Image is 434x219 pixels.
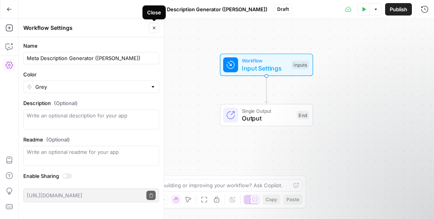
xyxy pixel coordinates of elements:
span: Workflow [242,57,288,64]
span: Meta Description Generator ([PERSON_NAME]) [153,5,267,13]
label: Enable Sharing [23,172,159,180]
div: Inputs [292,60,309,69]
button: Start recording [49,185,56,191]
input: Untitled [27,54,156,62]
div: You can always reach us by pressing in the bottom left of your screen. [12,44,121,67]
button: Paste [283,195,302,205]
button: Home [122,3,136,18]
span: Single Output [242,107,293,114]
div: Close [147,9,161,16]
span: Copy [266,196,277,203]
div: Close [136,3,150,17]
div: [PERSON_NAME] • [DATE] [12,153,73,158]
div: Happy building! [12,90,121,97]
div: End [297,111,309,119]
button: Gif picker [37,185,43,191]
span: Output [242,114,293,123]
button: Publish [385,3,412,16]
span: Paste [286,196,299,203]
img: Profile image for Steven [22,4,35,17]
div: Let's get you building with LLMs! [12,32,121,40]
div: Steven says… [6,28,149,169]
button: Upload attachment [12,185,18,191]
span: Draft [277,6,289,13]
button: Meta Description Generator ([PERSON_NAME]) [142,3,272,16]
div: WorkflowInput SettingsInputs [194,53,339,76]
label: Name [23,42,159,50]
g: Edge from start to end [265,76,268,103]
span: (Optional) [46,136,70,143]
label: Readme [23,136,159,143]
textarea: Message… [7,168,149,181]
button: go back [5,3,20,18]
b: Chat and Support [35,52,89,58]
label: Color [23,71,159,78]
p: Active [DATE] [38,10,72,17]
span: Input Settings [242,64,288,73]
button: Copy [262,195,280,205]
button: Emoji picker [24,185,31,191]
button: Send a message… [133,181,146,194]
span: Publish [390,5,407,13]
div: Let's get you building with LLMs!You can always reach us by pressingChat and Supportin the bottom... [6,28,127,152]
label: Description [23,99,159,107]
h1: [PERSON_NAME] [38,4,88,10]
div: Workflow Settings [23,24,147,32]
iframe: youtube [12,101,121,147]
div: Here is a short video where I walk through the setup process for an app. [12,70,121,85]
div: Single OutputOutputEnd [194,104,339,126]
span: (Optional) [54,99,78,107]
input: Grey [35,83,147,91]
